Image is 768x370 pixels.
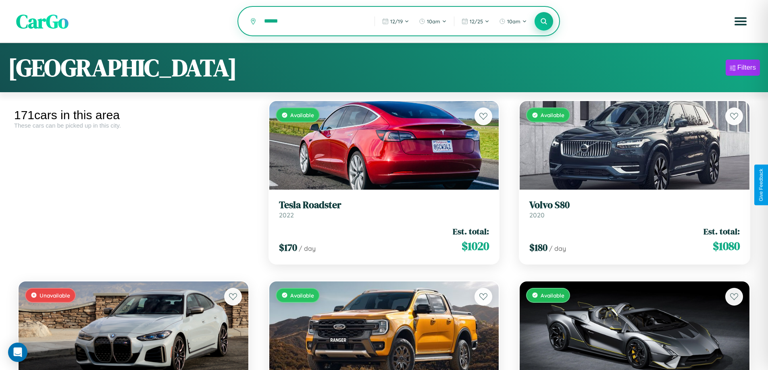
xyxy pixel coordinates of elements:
span: CarGo [16,8,69,35]
span: $ 180 [529,241,547,254]
h1: [GEOGRAPHIC_DATA] [8,51,237,84]
button: 12/25 [458,15,493,28]
span: 10am [507,18,520,25]
span: 10am [427,18,440,25]
h3: Tesla Roadster [279,199,489,211]
a: Volvo S802020 [529,199,740,219]
span: 2022 [279,211,294,219]
button: 10am [495,15,531,28]
span: 12 / 25 [470,18,483,25]
div: These cars can be picked up in this city. [14,122,253,129]
span: / day [549,244,566,252]
span: / day [299,244,316,252]
div: Open Intercom Messenger [8,343,27,362]
h3: Volvo S80 [529,199,740,211]
span: Available [290,112,314,118]
span: Est. total: [703,225,740,237]
div: Give Feedback [758,169,764,201]
span: $ 1020 [462,238,489,254]
span: $ 1080 [713,238,740,254]
span: 12 / 19 [390,18,403,25]
button: Open menu [729,10,752,33]
span: Available [290,292,314,299]
button: 10am [415,15,451,28]
div: 171 cars in this area [14,108,253,122]
button: Filters [726,60,760,76]
span: $ 170 [279,241,297,254]
span: Unavailable [40,292,70,299]
button: 12/19 [378,15,413,28]
span: Available [541,112,564,118]
div: Filters [737,64,756,72]
span: Available [541,292,564,299]
a: Tesla Roadster2022 [279,199,489,219]
span: Est. total: [453,225,489,237]
span: 2020 [529,211,545,219]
